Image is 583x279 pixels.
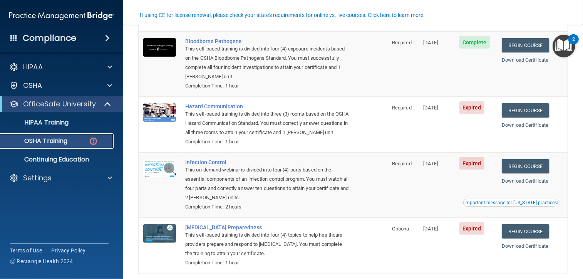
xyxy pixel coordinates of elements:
[23,33,76,44] h4: Compliance
[502,224,549,239] a: Begin Course
[9,81,112,90] a: OSHA
[553,35,575,57] button: Open Resource Center, 2 new notifications
[423,226,438,232] span: [DATE]
[140,12,425,18] div: If using CE for license renewal, please check your state's requirements for online vs. live cours...
[185,230,349,258] div: This self-paced training is divided into four (4) topics to help healthcare providers prepare and...
[185,81,349,91] div: Completion Time: 1 hour
[463,199,558,207] button: Read this if you are a dental practitioner in the state of CA
[185,202,349,212] div: Completion Time: 2 hours
[185,224,349,230] a: [MEDICAL_DATA] Preparedness
[185,44,349,81] div: This self-paced training is divided into four (4) exposure incidents based on the OSHA Bloodborne...
[459,101,484,114] span: Expired
[185,109,349,137] div: This self-paced training is divided into three (3) rooms based on the OSHA Hazard Communication S...
[502,178,548,184] a: Download Certificate
[9,62,112,72] a: HIPAA
[23,81,42,90] p: OSHA
[9,99,112,109] a: OfficeSafe University
[185,137,349,146] div: Completion Time: 1 hour
[392,40,412,45] span: Required
[23,99,96,109] p: OfficeSafe University
[89,136,98,146] img: danger-circle.6113f641.png
[459,157,484,170] span: Expired
[185,258,349,267] div: Completion Time: 1 hour
[502,159,549,173] a: Begin Course
[392,161,412,166] span: Required
[572,39,575,49] div: 2
[459,222,484,235] span: Expired
[185,103,349,109] a: Hazard Communication
[9,173,112,183] a: Settings
[464,200,557,205] div: Important message for [US_STATE] practices
[51,247,86,254] a: Privacy Policy
[502,122,548,128] a: Download Certificate
[459,36,490,49] span: Complete
[23,62,43,72] p: HIPAA
[185,165,349,202] div: This on-demand webinar is divided into four (4) parts based on the essential components of an inf...
[139,11,426,19] button: If using CE for license renewal, please check your state's requirements for online vs. live cours...
[502,38,549,52] a: Begin Course
[502,57,548,63] a: Download Certificate
[9,8,114,24] img: PMB logo
[423,105,438,111] span: [DATE]
[23,173,52,183] p: Settings
[5,156,110,163] p: Continuing Education
[185,159,349,165] a: Infection Control
[502,103,549,118] a: Begin Course
[423,40,438,45] span: [DATE]
[10,247,42,254] a: Terms of Use
[5,137,67,145] p: OSHA Training
[392,105,412,111] span: Required
[502,243,548,249] a: Download Certificate
[423,161,438,166] span: [DATE]
[5,119,69,126] p: HIPAA Training
[10,257,73,265] span: Ⓒ Rectangle Health 2024
[392,226,410,232] span: Optional
[185,38,349,44] a: Bloodborne Pathogens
